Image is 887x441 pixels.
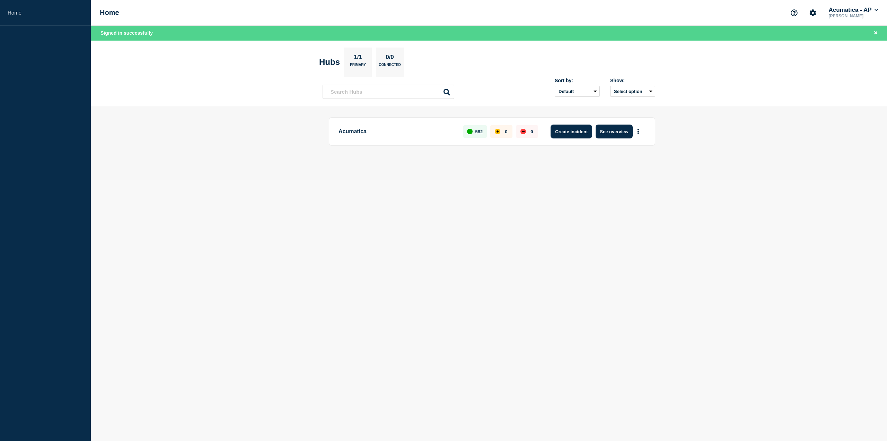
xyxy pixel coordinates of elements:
p: Acumatica [339,125,455,138]
button: Close banner [871,29,880,37]
button: Support [787,6,801,20]
div: up [467,129,473,134]
input: Search Hubs [323,85,454,99]
p: 582 [475,129,483,134]
select: Sort by [555,86,600,97]
div: down [520,129,526,134]
p: 0/0 [383,54,397,63]
p: 1/1 [351,54,365,63]
p: 0 [530,129,533,134]
span: Signed in successfully [100,30,153,36]
p: Connected [379,63,401,70]
button: Select option [610,86,655,97]
p: [PERSON_NAME] [827,14,879,18]
div: Show: [610,78,655,83]
div: Sort by: [555,78,600,83]
button: See overview [596,125,632,138]
button: Account settings [806,6,820,20]
button: Acumatica - AP [827,7,879,14]
h2: Hubs [319,57,340,67]
div: affected [495,129,500,134]
p: 0 [505,129,507,134]
button: More actions [634,125,643,138]
p: Primary [350,63,366,70]
h1: Home [100,9,119,17]
button: Create incident [551,125,592,138]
